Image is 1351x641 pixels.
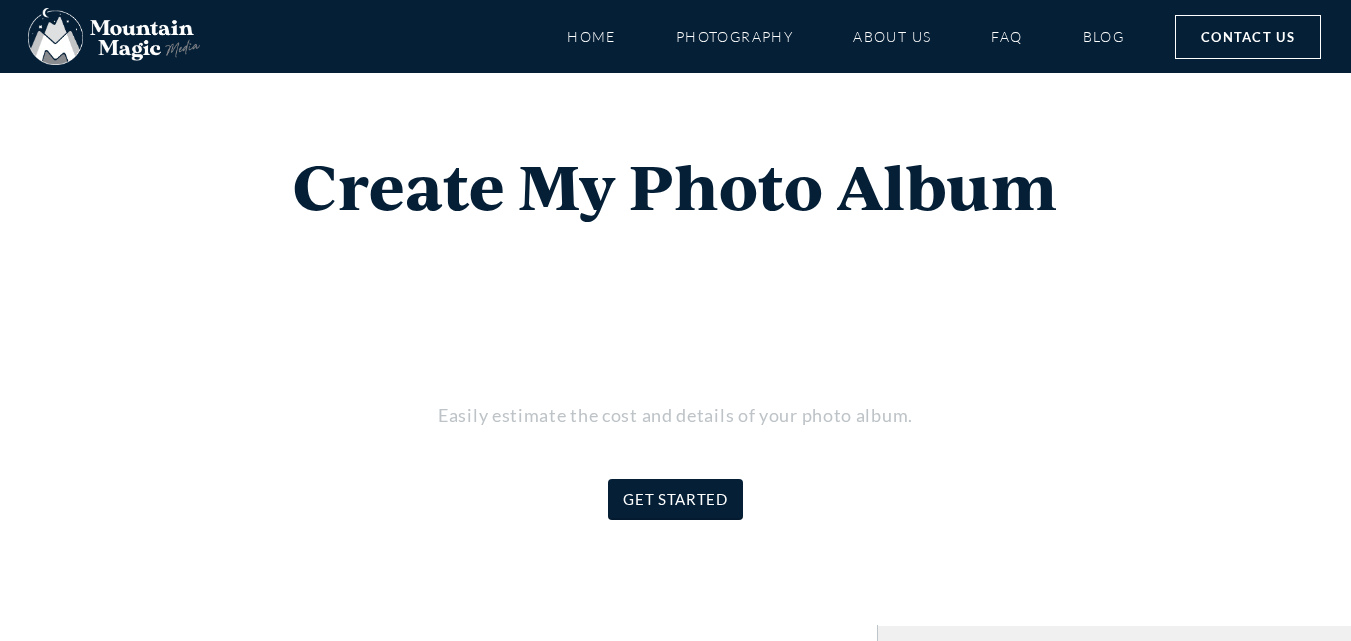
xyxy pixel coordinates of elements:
a: Home [567,19,616,54]
a: FAQ [991,19,1022,54]
nav: Menu [567,19,1125,54]
p: Easily estimate the cost and details of your photo album. [136,400,1216,431]
h1: Create my photo album [136,154,1216,200]
span: Contact Us [1201,26,1295,48]
img: Mountain Magic Media photography logo Crested Butte Photographer [28,8,200,66]
a: About Us [853,19,931,54]
a: Contact Us [1175,15,1321,59]
a: Photography [676,19,793,54]
a: GET STARTED [608,479,743,520]
a: Blog [1083,19,1125,54]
